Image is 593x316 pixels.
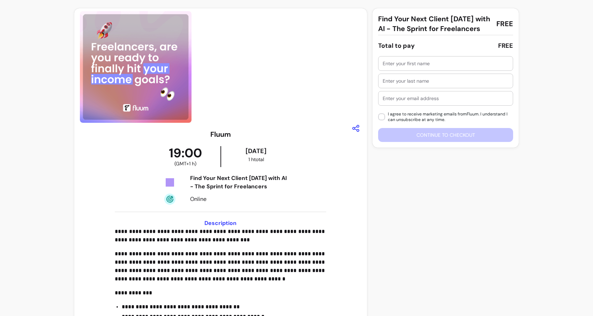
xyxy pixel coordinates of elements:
h3: Description [115,219,326,227]
div: Find Your Next Client [DATE] with AI - The Sprint for Freelancers [190,174,289,191]
div: 1 h total [223,156,290,163]
span: FREE [496,19,513,29]
div: 19:00 [150,146,220,167]
h3: Fluum [210,129,231,139]
span: Find Your Next Client [DATE] with AI - The Sprint for Freelancers [378,14,491,33]
div: [DATE] [223,146,290,156]
img: https://d3pz9znudhj10h.cloudfront.net/714ffaa0-074c-4e8d-aae0-7b4dfe4e97be [80,11,192,123]
div: FREE [498,41,513,51]
input: Enter your email address [383,95,509,102]
input: Enter your first name [383,60,509,67]
input: Enter your last name [383,77,509,84]
div: Total to pay [378,41,415,51]
span: ( GMT+1 h ) [174,160,196,167]
div: Online [190,195,289,203]
img: Tickets Icon [164,177,175,188]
